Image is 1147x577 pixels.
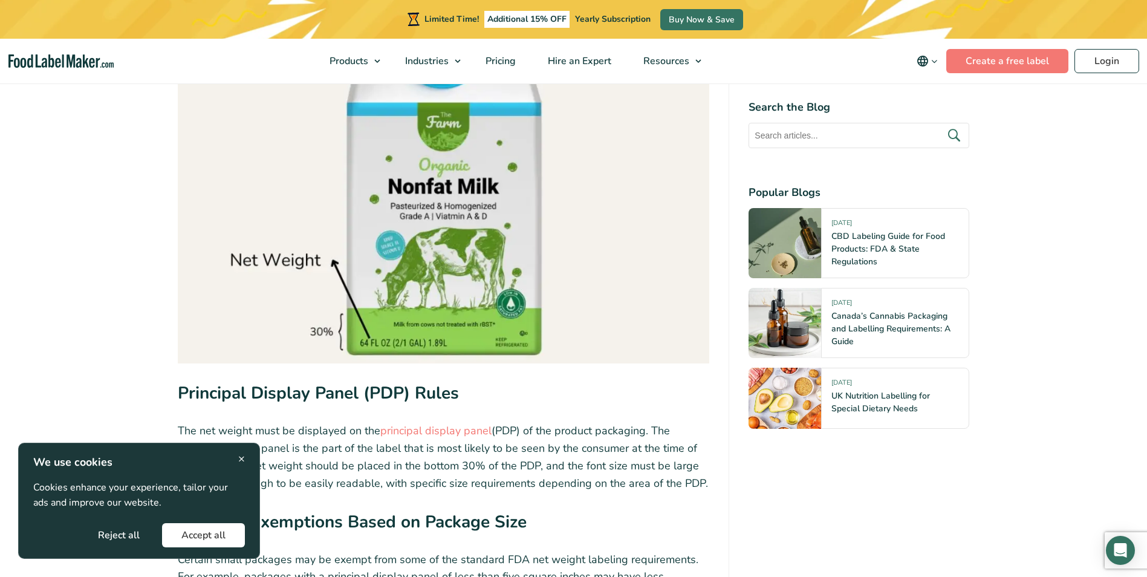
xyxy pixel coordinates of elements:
a: Create a free label [946,49,1068,73]
input: Search articles... [749,123,969,148]
a: Canada’s Cannabis Packaging and Labelling Requirements: A Guide [831,310,950,347]
span: Limited Time! [424,13,479,25]
p: The net weight must be displayed on the (PDP) of the product packaging. The principal display pan... [178,422,710,492]
a: Resources [628,39,707,83]
button: Accept all [162,523,245,547]
a: Buy Now & Save [660,9,743,30]
a: Products [314,39,386,83]
a: Pricing [470,39,529,83]
a: principal display panel [380,423,492,438]
a: Login [1074,49,1139,73]
span: [DATE] [831,218,852,232]
span: Pricing [482,54,517,68]
strong: We use cookies [33,455,112,469]
div: Open Intercom Messenger [1106,536,1135,565]
a: Hire an Expert [532,39,625,83]
span: Industries [401,54,450,68]
span: Products [326,54,369,68]
strong: Principal Display Panel (PDP) Rules [178,382,459,405]
button: Reject all [79,523,159,547]
a: CBD Labeling Guide for Food Products: FDA & State Regulations [831,230,945,267]
span: [DATE] [831,298,852,312]
span: Additional 15% OFF [484,11,570,28]
span: Hire an Expert [544,54,612,68]
span: Resources [640,54,690,68]
a: Industries [389,39,467,83]
strong: Labeling Exemptions Based on Package Size [178,510,527,533]
h4: Popular Blogs [749,184,969,201]
p: Cookies enhance your experience, tailor your ads and improve our website. [33,480,245,511]
span: × [238,451,245,467]
span: [DATE] [831,378,852,392]
span: Yearly Subscription [575,13,651,25]
h4: Search the Blog [749,99,969,116]
a: UK Nutrition Labelling for Special Dietary Needs [831,390,930,414]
